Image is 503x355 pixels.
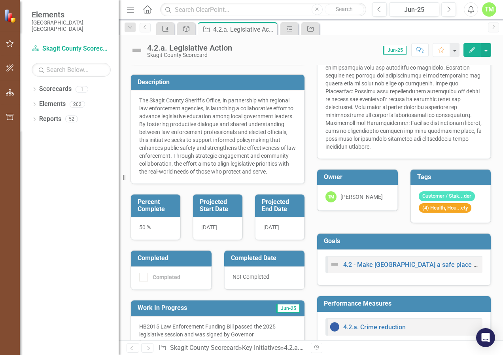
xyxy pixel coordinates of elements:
[159,344,305,353] div: » »
[336,6,353,12] span: Search
[201,224,217,230] span: [DATE]
[389,2,439,17] button: Jun-25
[231,255,301,262] h3: Completed Date
[160,3,366,17] input: Search ClearPoint...
[383,46,407,55] span: Jun-25
[324,300,487,307] h3: Performance Measures
[32,19,111,32] small: [GEOGRAPHIC_DATA], [GEOGRAPHIC_DATA]
[147,43,232,52] div: 4.2.a. Legislative Action
[32,10,111,19] span: Elements
[476,328,495,347] div: Open Intercom Messenger
[170,344,239,351] a: Skagit County Scorecard
[76,86,88,93] div: 1
[70,101,85,108] div: 202
[39,100,66,109] a: Elements
[343,323,406,331] a: 4.2.a. Crime reduction
[32,44,111,53] a: Skagit County Scorecard
[39,115,61,124] a: Reports
[65,116,78,123] div: 52
[138,79,301,86] h3: Description
[330,260,339,269] img: Not Defined
[138,255,208,262] h3: Completed
[147,52,232,58] div: Skagit County Scorecard
[213,25,275,34] div: 4.2.a. Legislative Action
[325,191,337,202] div: TM
[4,9,18,23] img: ClearPoint Strategy
[325,4,364,15] button: Search
[130,44,143,57] img: Not Defined
[138,198,176,212] h3: Percent Complete
[139,96,296,176] p: The Skagit County Sheriff’s Office, in partnership with regional law enforcement agencies, is lau...
[325,8,482,151] div: Loremip dol Sitame Consectetu: Adipisci elitsedd eiusmod te incididun utl etdolore, magnaali, eni...
[324,238,487,245] h3: Goals
[138,304,246,312] h3: Work In Progress
[392,5,437,15] div: Jun-25
[419,203,471,213] span: (4) Health, Hou...ety
[482,2,496,17] button: TM
[263,224,280,230] span: [DATE]
[324,174,394,181] h3: Owner
[284,344,350,351] div: 4.2.a. Legislative Action
[340,193,383,201] div: [PERSON_NAME]
[32,63,111,77] input: Search Below...
[419,191,475,201] span: Customer / Stak...der
[139,323,296,348] p: HB2015 Law Enforcement Funding Bill passed the 2025 legislative session and was signed by Governo...
[417,174,487,181] h3: Tags
[131,217,180,240] div: 50 %
[224,266,305,289] div: Not Completed
[200,198,238,212] h3: Projected Start Date
[39,85,72,94] a: Scorecards
[276,304,300,313] span: Jun-25
[330,322,339,332] img: No Information
[242,344,281,351] a: Key Initiatives
[262,198,301,212] h3: Projected End Date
